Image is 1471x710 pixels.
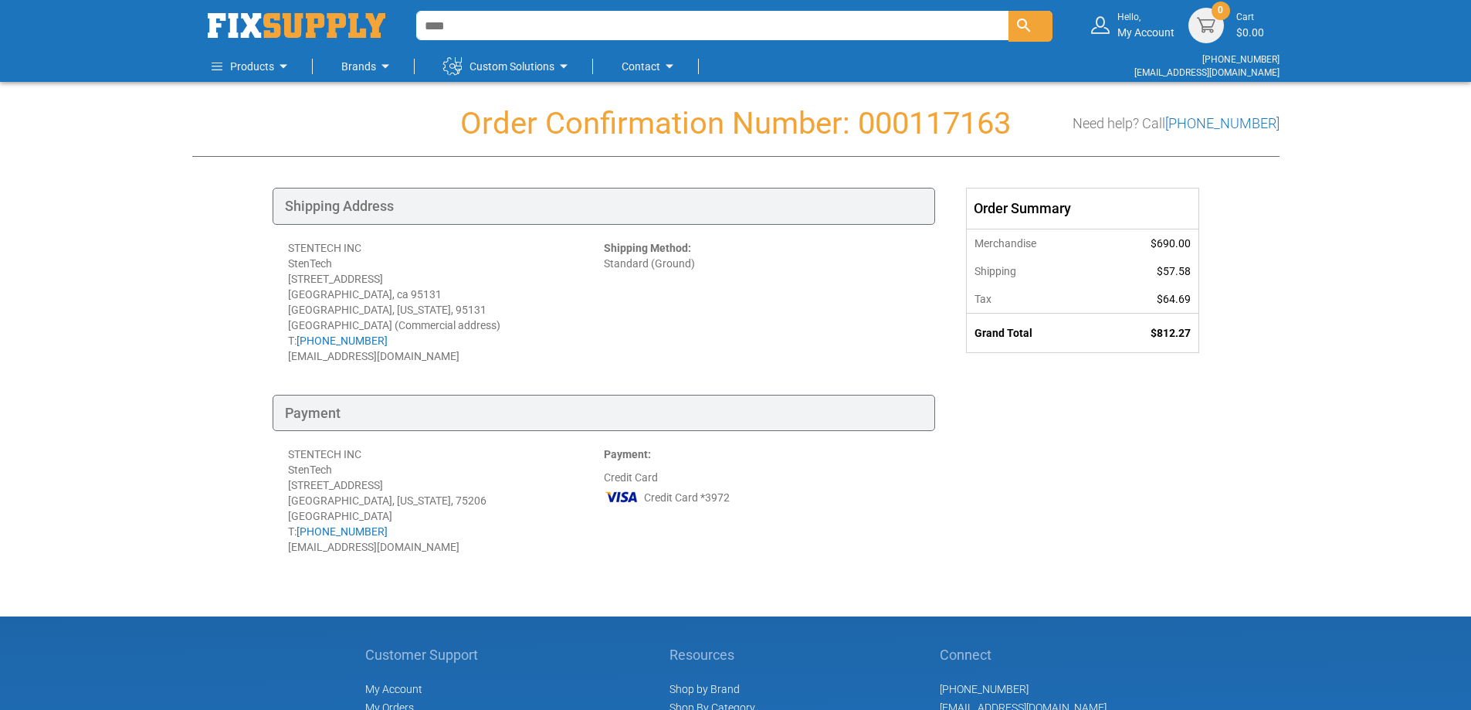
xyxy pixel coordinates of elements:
span: $812.27 [1151,327,1191,339]
h1: Order Confirmation Number: 000117163 [192,107,1279,141]
span: My Account [365,683,422,695]
div: Payment [273,395,935,432]
h3: Need help? Call [1073,116,1279,131]
a: store logo [208,13,385,38]
small: Cart [1236,11,1264,24]
a: Products [212,51,293,82]
span: $64.69 [1157,293,1191,305]
small: Hello, [1117,11,1174,24]
div: STENTECH INC StenTech [STREET_ADDRESS] [GEOGRAPHIC_DATA], [US_STATE], 75206 [GEOGRAPHIC_DATA] T: ... [288,447,604,555]
div: Standard (Ground) [604,240,920,364]
div: Order Summary [967,189,1198,229]
span: $57.58 [1157,265,1191,277]
strong: Payment: [604,448,651,460]
img: Fix Industrial Supply [208,13,385,38]
span: Credit Card *3972 [644,490,730,505]
div: STENTECH INC StenTech [STREET_ADDRESS] [GEOGRAPHIC_DATA], ca 95131 [GEOGRAPHIC_DATA], [US_STATE],... [288,240,604,364]
div: My Account [1117,11,1174,39]
a: Brands [341,51,395,82]
strong: Grand Total [974,327,1032,339]
a: [PHONE_NUMBER] [940,683,1029,695]
a: [PHONE_NUMBER] [1202,54,1279,65]
div: Credit Card [604,447,920,555]
h5: Connect [940,647,1107,663]
img: VI [604,485,639,508]
th: Shipping [967,257,1101,285]
th: Merchandise [967,229,1101,257]
a: [PHONE_NUMBER] [297,335,388,347]
a: [PHONE_NUMBER] [297,525,388,538]
a: Shop by Brand [669,683,740,695]
strong: Shipping Method: [604,242,691,254]
span: 0 [1218,4,1223,17]
span: $0.00 [1236,26,1264,39]
span: $690.00 [1151,237,1191,250]
th: Tax [967,285,1101,314]
div: Shipping Address [273,188,935,225]
h5: Customer Support [365,647,486,663]
h5: Resources [669,647,757,663]
a: [EMAIL_ADDRESS][DOMAIN_NAME] [1134,67,1279,78]
a: Contact [622,51,679,82]
a: Custom Solutions [443,51,573,82]
a: [PHONE_NUMBER] [1165,115,1279,131]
